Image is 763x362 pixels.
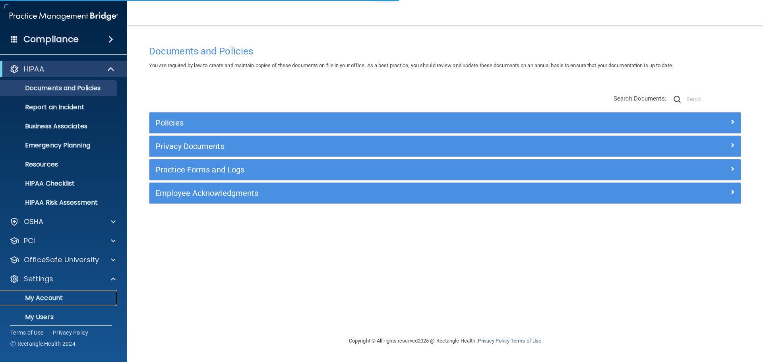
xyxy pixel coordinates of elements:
h5: Employee Acknowledgments [155,189,587,197]
p: Emergency Planning [5,141,114,149]
span: Search Documents: [614,95,666,102]
a: Privacy Policy [53,329,89,337]
a: OfficeSafe University [10,255,116,265]
span: You are required by law to create and maintain copies of these documents on file in your office. ... [149,62,673,68]
p: OSHA [24,217,44,226]
a: Practice Forms and Logs [155,163,735,176]
a: Policies [155,116,735,129]
a: Terms of Use [511,338,541,344]
p: Report an Incident [5,103,114,111]
h5: Practice Forms and Logs [155,165,587,174]
a: Privacy Documents [155,140,735,153]
p: OfficeSafe University [24,255,99,265]
a: Employee Acknowledgments [155,187,735,199]
p: My Users [5,313,114,321]
p: HIPAA Checklist [5,180,114,188]
p: HIPAA Risk Assessment [5,199,114,207]
a: Privacy Policy [478,338,509,344]
a: Terms of Use [10,329,43,337]
h4: Compliance [23,34,79,45]
h5: Privacy Documents [155,142,587,151]
p: My Account [5,294,114,302]
h5: Policies [155,118,587,127]
p: Documents and Policies [5,84,114,92]
a: Settings [10,274,116,284]
p: Business Associates [5,122,114,130]
a: PCI [10,236,116,246]
p: HIPAA [24,64,44,74]
h4: Documents and Policies [149,46,741,56]
img: ic-search.3b580494.png [674,96,681,103]
p: Settings [24,274,53,284]
a: OSHA [10,217,116,226]
a: HIPAA [10,64,115,74]
div: Copyright © All rights reserved 2025 @ Rectangle Health | | [300,328,590,354]
span: Ⓒ Rectangle Health 2024 [10,340,76,348]
p: PCI [24,236,35,246]
p: Resources [5,161,114,168]
input: Search [687,93,741,105]
img: PMB logo [10,8,118,24]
